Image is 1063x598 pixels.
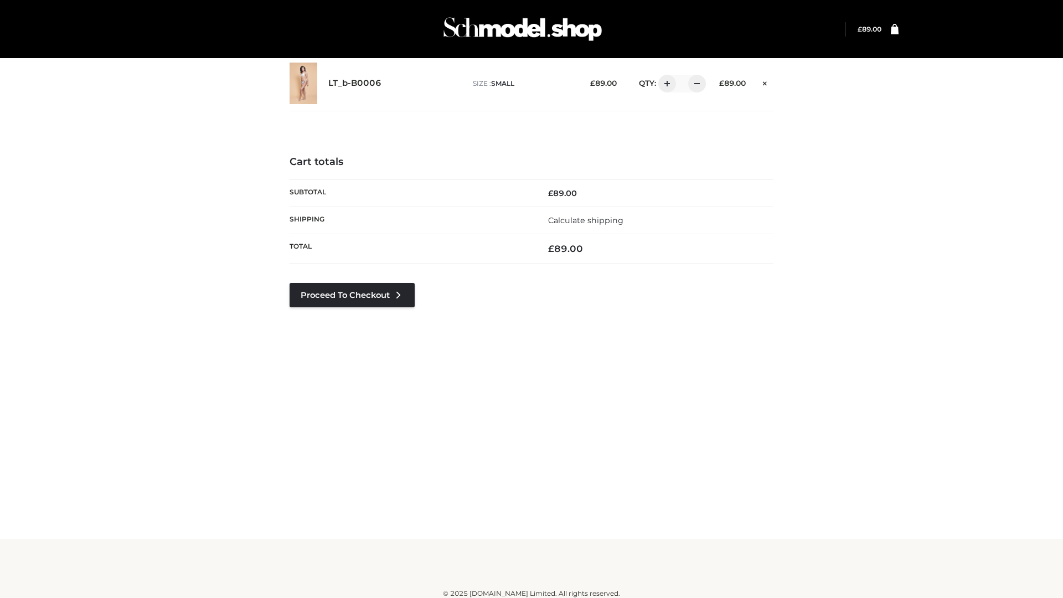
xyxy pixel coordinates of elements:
span: £ [548,243,554,254]
a: Proceed to Checkout [290,283,415,307]
th: Total [290,234,531,264]
bdi: 89.00 [548,243,583,254]
h4: Cart totals [290,156,773,168]
bdi: 89.00 [719,79,746,87]
span: £ [858,25,862,33]
a: Remove this item [757,75,773,89]
p: size : [473,79,573,89]
span: £ [719,79,724,87]
a: LT_b-B0006 [328,78,381,89]
span: £ [590,79,595,87]
img: Schmodel Admin 964 [440,7,606,51]
bdi: 89.00 [590,79,617,87]
th: Shipping [290,207,531,234]
th: Subtotal [290,179,531,207]
span: SMALL [491,79,514,87]
bdi: 89.00 [548,188,577,198]
span: £ [548,188,553,198]
a: £89.00 [858,25,881,33]
a: Calculate shipping [548,215,623,225]
div: QTY: [628,75,702,92]
bdi: 89.00 [858,25,881,33]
